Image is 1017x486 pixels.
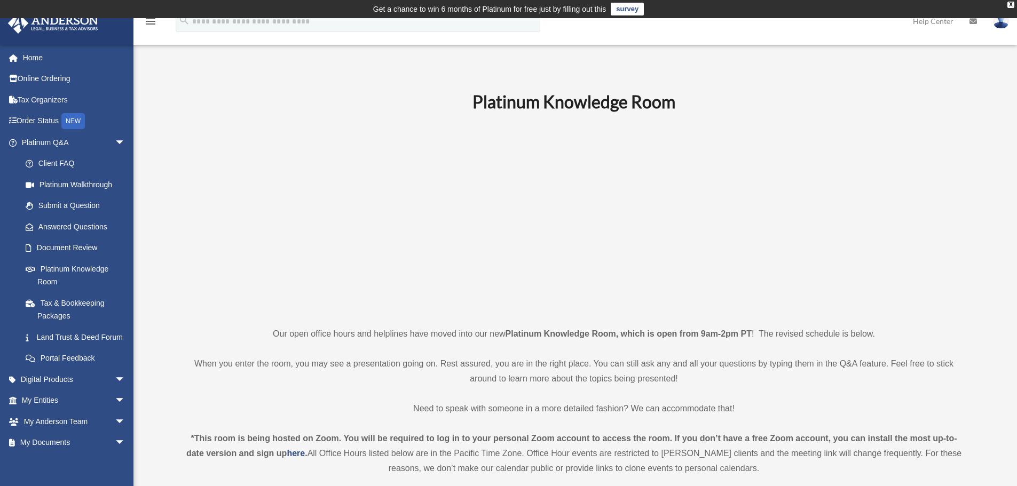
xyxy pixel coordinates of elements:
a: Home [7,47,141,68]
div: All Office Hours listed below are in the Pacific Time Zone. Office Hour events are restricted to ... [183,431,965,476]
img: User Pic [993,13,1009,29]
a: here [287,449,305,458]
strong: . [305,449,307,458]
a: Portal Feedback [15,348,141,369]
p: Need to speak with someone in a more detailed fashion? We can accommodate that! [183,401,965,416]
span: arrow_drop_down [115,432,136,454]
a: Digital Productsarrow_drop_down [7,369,141,390]
a: My Documentsarrow_drop_down [7,432,141,453]
div: Get a chance to win 6 months of Platinum for free just by filling out this [373,3,606,15]
a: Answered Questions [15,216,141,237]
iframe: 231110_Toby_KnowledgeRoom [414,126,734,307]
span: arrow_drop_down [115,369,136,391]
a: Document Review [15,237,141,259]
a: menu [144,19,157,28]
a: Submit a Question [15,195,141,217]
div: close [1007,2,1014,8]
img: Anderson Advisors Platinum Portal [5,13,101,34]
a: Order StatusNEW [7,110,141,132]
a: Platinum Knowledge Room [15,258,136,292]
a: Platinum Q&Aarrow_drop_down [7,132,141,153]
a: My Entitiesarrow_drop_down [7,390,141,411]
a: survey [611,3,644,15]
b: Platinum Knowledge Room [472,91,675,112]
strong: *This room is being hosted on Zoom. You will be required to log in to your personal Zoom account ... [186,434,957,458]
span: arrow_drop_down [115,390,136,412]
a: Platinum Walkthrough [15,174,141,195]
a: Tax Organizers [7,89,141,110]
div: NEW [61,113,85,129]
p: Our open office hours and helplines have moved into our new ! The revised schedule is below. [183,326,965,341]
span: arrow_drop_down [115,411,136,433]
a: Online Ordering [7,68,141,90]
i: menu [144,15,157,28]
p: When you enter the room, you may see a presentation going on. Rest assured, you are in the right ... [183,356,965,386]
a: Client FAQ [15,153,141,174]
a: My Anderson Teamarrow_drop_down [7,411,141,432]
span: arrow_drop_down [115,132,136,154]
i: search [178,14,190,26]
a: Tax & Bookkeeping Packages [15,292,141,326]
a: Land Trust & Deed Forum [15,326,141,348]
strong: Platinum Knowledge Room, which is open from 9am-2pm PT [506,329,752,338]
